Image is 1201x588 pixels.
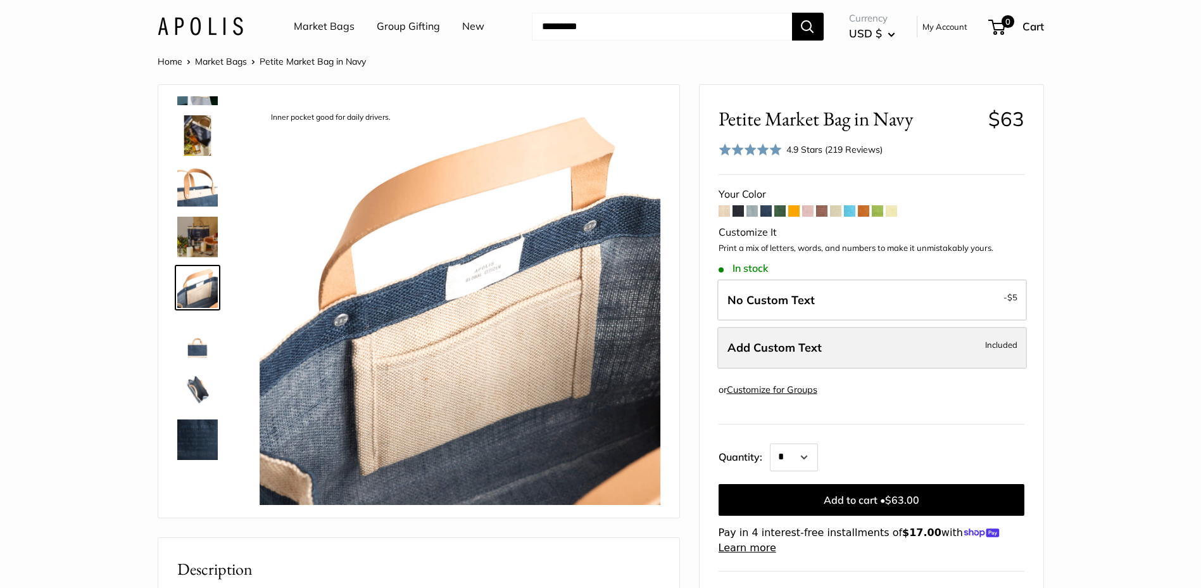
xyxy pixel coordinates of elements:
[849,10,895,27] span: Currency
[177,267,218,308] img: description_Inner pocket good for daily drivers.
[294,17,355,36] a: Market Bags
[177,369,218,409] img: description_Spacious inner area with room for everything. Plus water-resistant lining.
[260,56,366,67] span: Petite Market Bag in Navy
[719,107,979,131] span: Petite Market Bag in Navy
[1022,20,1044,33] span: Cart
[792,13,824,41] button: Search
[265,109,397,126] div: Inner pocket good for daily drivers.
[985,337,1017,352] span: Included
[175,468,220,513] a: Petite Market Bag in Navy
[175,417,220,463] a: Petite Market Bag in Navy
[177,557,660,582] h2: Description
[922,19,967,34] a: My Account
[175,265,220,310] a: description_Inner pocket good for daily drivers.
[719,223,1024,242] div: Customize It
[158,17,243,35] img: Apolis
[10,540,135,578] iframe: Sign Up via Text for Offers
[1007,292,1017,302] span: $5
[849,27,882,40] span: USD $
[177,419,218,460] img: Petite Market Bag in Navy
[885,494,919,506] span: $63.00
[719,381,817,399] div: or
[719,440,770,471] label: Quantity:
[719,262,769,274] span: In stock
[727,340,822,355] span: Add Custom Text
[849,23,895,44] button: USD $
[177,217,218,257] img: Petite Market Bag in Navy
[177,115,218,156] img: Petite Market Bag in Navy
[988,106,1024,131] span: $63
[717,327,1027,369] label: Add Custom Text
[719,484,1024,516] button: Add to cart •$63.00
[195,56,247,67] a: Market Bags
[158,53,366,70] nav: Breadcrumb
[377,17,440,36] a: Group Gifting
[719,185,1024,204] div: Your Color
[719,242,1024,255] p: Print a mix of letters, words, and numbers to make it unmistakably yours.
[727,384,817,395] a: Customize for Groups
[177,470,218,511] img: Petite Market Bag in Navy
[177,166,218,207] img: description_Super soft and durable leather handles.
[177,318,218,359] img: description_Seal of authenticity printed on the backside of every bag.
[462,17,484,36] a: New
[175,163,220,209] a: description_Super soft and durable leather handles.
[786,143,883,157] div: 4.9 Stars (219 Reviews)
[727,293,815,307] span: No Custom Text
[532,13,792,41] input: Search...
[719,141,883,159] div: 4.9 Stars (219 Reviews)
[260,104,660,505] img: description_Inner pocket good for daily drivers.
[1001,15,1014,28] span: 0
[990,16,1044,37] a: 0 Cart
[175,316,220,361] a: description_Seal of authenticity printed on the backside of every bag.
[717,279,1027,321] label: Leave Blank
[1003,290,1017,305] span: -
[175,113,220,158] a: Petite Market Bag in Navy
[175,366,220,412] a: description_Spacious inner area with room for everything. Plus water-resistant lining.
[158,56,182,67] a: Home
[175,214,220,260] a: Petite Market Bag in Navy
